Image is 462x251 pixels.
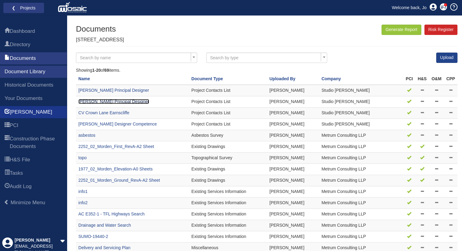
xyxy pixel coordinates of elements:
a: Risk Register [424,25,457,35]
a: [PERSON_NAME] Principal Designer [78,99,149,104]
span: Minimize Menu [4,200,9,205]
iframe: Chat [436,224,457,246]
span: Directory [5,41,10,49]
span: Audit Log [5,183,10,191]
td: Metrum Consulting LLP [319,175,403,186]
b: 1-20 [92,68,101,73]
td: [PERSON_NAME] [267,186,319,198]
td: Studio [PERSON_NAME] [319,96,403,108]
td: [PERSON_NAME] [267,96,319,108]
td: Metrum Consulting LLP [319,141,403,153]
p: [STREET_ADDRESS] [76,36,124,43]
span: Tasks [10,170,23,177]
span: HARI [10,108,52,116]
a: 1977_02_Morden_Elevation-A0 Sheets [78,167,152,171]
td: [PERSON_NAME] [267,119,319,130]
span: Audit Log [10,183,32,190]
span: Documents [10,55,36,62]
a: Uploaded By [269,76,296,81]
a: asbestos [78,133,95,138]
td: [PERSON_NAME] [267,85,319,96]
div: Showing of items. [76,67,457,74]
td: [PERSON_NAME] [267,153,319,164]
a: 2252_02_Morden_First_RevA-A2 Sheet [78,144,154,149]
img: logo_white.png [58,2,88,14]
td: [PERSON_NAME] [267,108,319,119]
td: Existing Services Information [189,209,267,220]
td: Topographical Survey [189,153,267,164]
td: Metrum Consulting LLP [319,153,403,164]
td: Existing Services Information [189,220,267,231]
td: Existing Drawings [189,175,267,186]
td: Metrum Consulting LLP [319,130,403,141]
td: Metrum Consulting LLP [319,186,403,198]
td: Metrum Consulting LLP [319,209,403,220]
td: [PERSON_NAME] [267,198,319,209]
td: [PERSON_NAME] [267,164,319,175]
td: [PERSON_NAME] [267,130,319,141]
a: Company [321,76,341,81]
td: [PERSON_NAME] [267,175,319,186]
a: ❮ Projects [7,4,40,12]
a: AC E352-1 - TFL Highways Search [78,211,145,216]
td: Existing Services Information [189,186,267,198]
span: Dashboard [5,28,10,35]
a: Welcome back, Jo [387,3,431,12]
span: Your Documents [5,95,43,102]
div: [PERSON_NAME] [15,237,60,243]
span: H&S File [5,156,10,164]
a: topo [78,155,87,160]
button: Generate Report [382,25,421,35]
td: Metrum Consulting LLP [319,198,403,209]
td: Project Contacts List [189,108,267,119]
td: [PERSON_NAME] [267,141,319,153]
td: Metrum Consulting LLP [319,164,403,175]
a: [PERSON_NAME] Principal Designer [78,88,149,93]
b: 69 [104,68,109,73]
td: Project Contacts List [189,96,267,108]
td: Metrum Consulting LLP [319,231,403,242]
td: Asbestos Survey [189,130,267,141]
td: Metrum Consulting LLP [319,220,403,231]
td: Existing Services Information [189,231,267,242]
td: Existing Services Information [189,198,267,209]
span: Construction Phase Documents [10,135,62,150]
a: Name [78,76,90,81]
td: Studio [PERSON_NAME] [319,108,403,119]
td: [PERSON_NAME] [267,231,319,242]
span: Minimize Menu [11,200,45,205]
span: Tasks [5,170,10,177]
a: info2 [78,200,87,205]
a: Document Type [191,76,223,81]
h1: Documents [76,25,124,33]
span: H&S File [10,156,30,163]
span: PCI [5,122,10,129]
span: Search by type [210,55,238,60]
span: HARI [5,109,10,116]
span: Dashboard [10,28,35,35]
td: [PERSON_NAME] [267,209,319,220]
a: [PERSON_NAME] Designer Competence [78,122,157,126]
th: CPP [444,74,457,85]
th: O&M [429,74,444,85]
a: Upload [436,53,457,63]
a: 2252_01_Morden_Ground_RevA-A2 Sheet [78,178,160,183]
td: Project Contacts List [189,85,267,96]
span: PCI [10,122,18,129]
a: Delivery and Servicing Plan [78,245,130,250]
a: CV Crown Lane Earnscliffe [78,110,129,115]
td: Existing Drawings [189,164,267,175]
a: SUMO-19440-2 [78,234,108,239]
th: H&S [415,74,429,85]
span: Historical Documents [5,81,53,89]
span: Document Library [5,68,45,75]
td: Existing Drawings [189,141,267,153]
td: Studio [PERSON_NAME] [319,119,403,130]
td: Studio [PERSON_NAME] [319,85,403,96]
span: Search by name [80,55,111,60]
span: Construction Phase Documents [5,136,10,150]
th: PCI [403,74,415,85]
a: Drainage and Water Search [78,223,131,228]
td: [PERSON_NAME] [267,220,319,231]
a: info1 [78,189,87,194]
